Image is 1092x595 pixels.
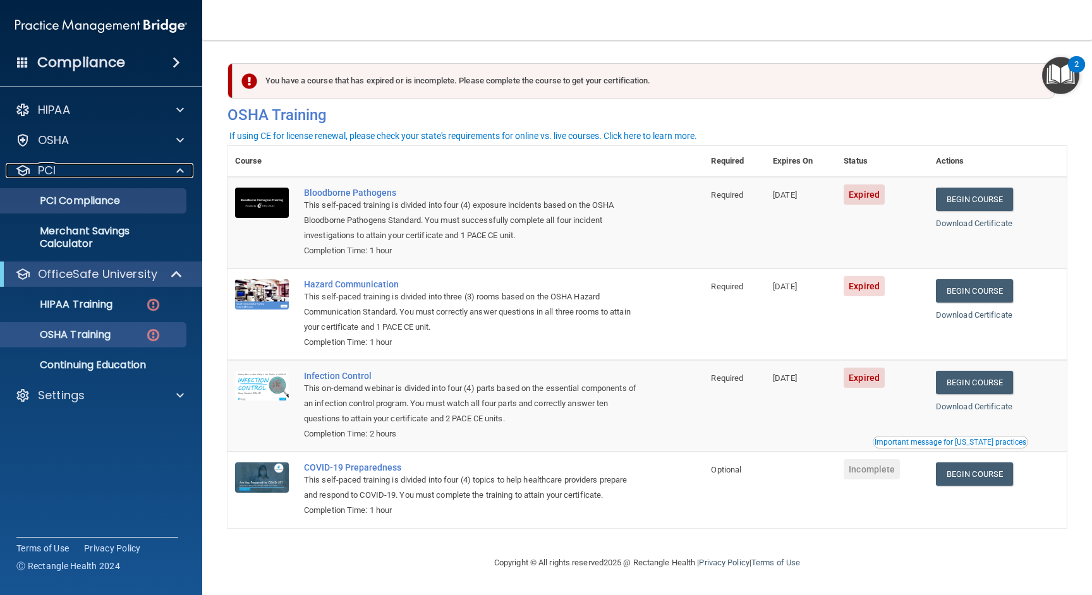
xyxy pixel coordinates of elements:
p: PCI [38,163,56,178]
img: danger-circle.6113f641.png [145,327,161,343]
a: Begin Course [936,371,1013,394]
a: Settings [15,388,184,403]
a: Begin Course [936,188,1013,211]
a: Infection Control [304,371,640,381]
a: Download Certificate [936,402,1012,411]
p: HIPAA Training [8,298,112,311]
img: exclamation-circle-solid-danger.72ef9ffc.png [241,73,257,89]
span: [DATE] [773,282,797,291]
a: OfficeSafe University [15,267,183,282]
a: Download Certificate [936,219,1012,228]
p: OSHA [38,133,70,148]
p: Continuing Education [8,359,181,371]
span: Ⓒ Rectangle Health 2024 [16,560,120,572]
button: Open Resource Center, 2 new notifications [1042,57,1079,94]
div: This self-paced training is divided into four (4) topics to help healthcare providers prepare and... [304,472,640,503]
span: Required [711,190,743,200]
span: Expired [844,184,885,205]
a: Privacy Policy [699,558,749,567]
span: Incomplete [844,459,900,479]
a: Download Certificate [936,310,1012,320]
p: PCI Compliance [8,195,181,207]
span: Expired [844,368,885,388]
div: 2 [1074,64,1079,81]
a: Bloodborne Pathogens [304,188,640,198]
p: HIPAA [38,102,70,117]
div: Important message for [US_STATE] practices [875,438,1026,446]
div: If using CE for license renewal, please check your state's requirements for online vs. live cours... [229,131,697,140]
a: PCI [15,163,184,178]
th: Status [836,146,928,177]
h4: Compliance [37,54,125,71]
h4: OSHA Training [227,106,1067,124]
p: OfficeSafe University [38,267,157,282]
iframe: Drift Widget Chat Controller [873,505,1077,556]
span: Required [711,373,743,383]
th: Actions [928,146,1067,177]
p: OSHA Training [8,328,111,341]
button: Read this if you are a dental practitioner in the state of CA [873,436,1028,448]
span: Expired [844,276,885,296]
a: OSHA [15,133,184,148]
a: COVID-19 Preparedness [304,462,640,472]
th: Required [703,146,765,177]
th: Course [227,146,296,177]
p: Merchant Savings Calculator [8,225,181,250]
span: [DATE] [773,190,797,200]
a: Privacy Policy [84,542,141,555]
div: This self-paced training is divided into three (3) rooms based on the OSHA Hazard Communication S... [304,289,640,335]
a: Begin Course [936,279,1013,303]
span: Optional [711,465,741,474]
a: Terms of Use [16,542,69,555]
div: Completion Time: 1 hour [304,243,640,258]
a: Hazard Communication [304,279,640,289]
div: This self-paced training is divided into four (4) exposure incidents based on the OSHA Bloodborne... [304,198,640,243]
span: Required [711,282,743,291]
div: Completion Time: 2 hours [304,426,640,442]
button: If using CE for license renewal, please check your state's requirements for online vs. live cours... [227,129,699,142]
div: Copyright © All rights reserved 2025 @ Rectangle Health | | [416,543,878,583]
a: Terms of Use [751,558,800,567]
div: You have a course that has expired or is incomplete. Please complete the course to get your certi... [233,63,1055,99]
img: PMB logo [15,13,187,39]
th: Expires On [765,146,836,177]
img: danger-circle.6113f641.png [145,297,161,313]
div: Completion Time: 1 hour [304,335,640,350]
div: This on-demand webinar is divided into four (4) parts based on the essential components of an inf... [304,381,640,426]
p: Settings [38,388,85,403]
a: HIPAA [15,102,184,117]
span: [DATE] [773,373,797,383]
div: Completion Time: 1 hour [304,503,640,518]
a: Begin Course [936,462,1013,486]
